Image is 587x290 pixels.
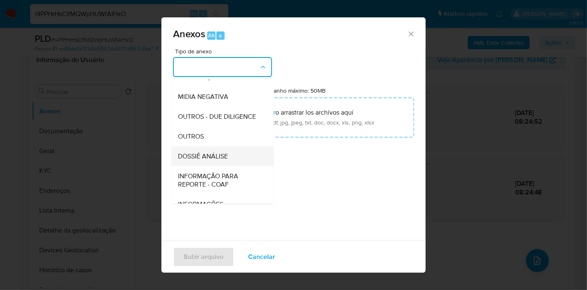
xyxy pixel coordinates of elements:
span: Tipo de anexo [175,48,274,54]
span: INFORMAÇÕES SOCIETÁRIAS [178,200,262,217]
button: Cancelar [237,247,286,267]
span: INFORMAÇÃO SCREENING [178,73,257,81]
label: Tamanho máximo: 50MB [264,87,326,94]
span: MIDIA NEGATIVA [178,93,228,101]
span: a [219,31,222,39]
button: Cerrar [407,30,414,37]
span: Anexos [173,26,205,41]
span: OUTROS - DUE DILIGENCE [178,113,256,121]
span: Cancelar [248,248,275,266]
span: DOSSIÊ ANÁLISE [178,152,228,161]
span: OUTROS [178,132,204,141]
span: INFORMAÇÃO PARA REPORTE - COAF [178,172,262,189]
span: Alt [208,31,215,39]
